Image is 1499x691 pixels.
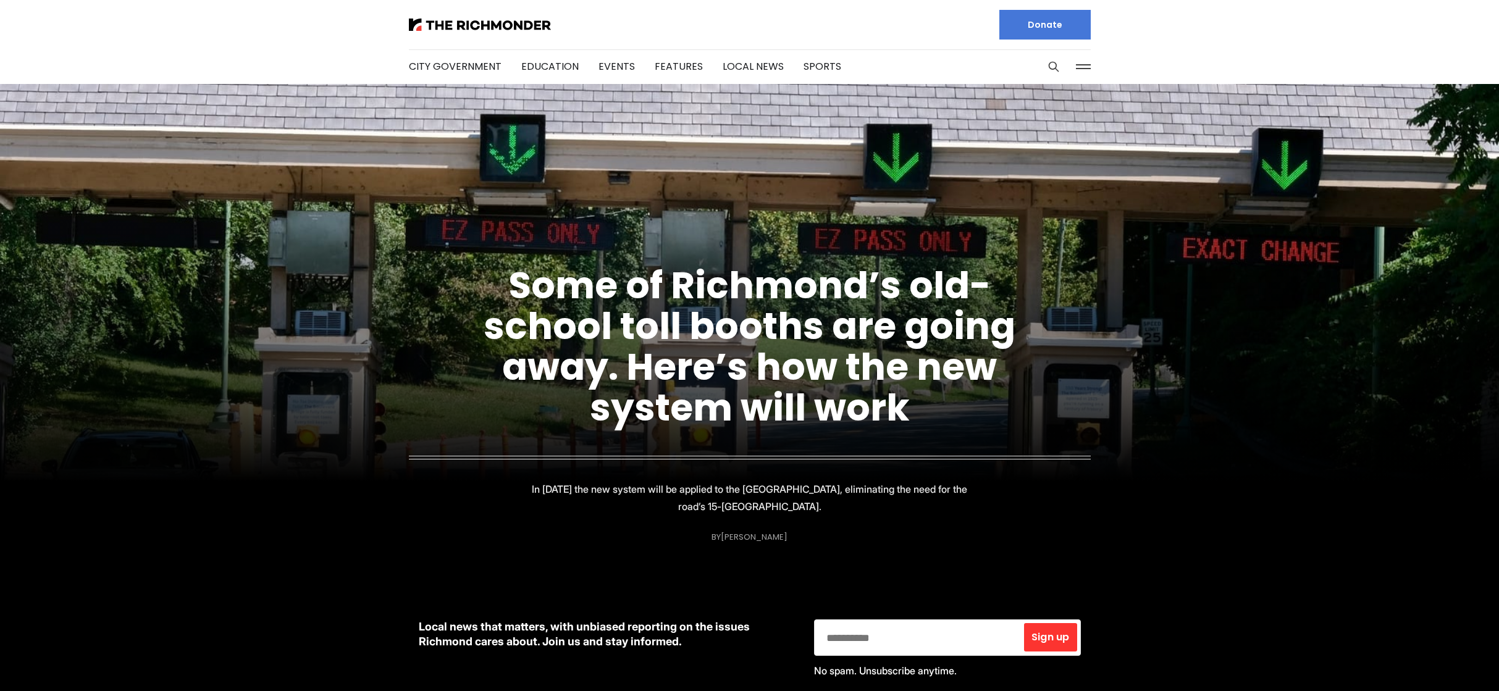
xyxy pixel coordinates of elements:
p: Local news that matters, with unbiased reporting on the issues Richmond cares about. Join us and ... [419,619,794,649]
button: Search this site [1044,57,1063,76]
a: Sports [804,59,841,73]
a: Education [521,59,579,73]
img: The Richmonder [409,19,551,31]
button: Sign up [1024,623,1077,651]
a: [PERSON_NAME] [721,531,787,543]
span: Sign up [1031,632,1069,642]
a: Some of Richmond’s old-school toll booths are going away. Here’s how the new system will work [484,259,1015,433]
a: Local News [723,59,784,73]
p: In [DATE] the new system will be applied to the [GEOGRAPHIC_DATA], eliminating the need for the r... [530,480,970,515]
span: No spam. Unsubscribe anytime. [814,664,957,677]
a: Donate [999,10,1091,40]
div: By [712,532,787,542]
a: Features [655,59,703,73]
a: Events [598,59,635,73]
a: City Government [409,59,502,73]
